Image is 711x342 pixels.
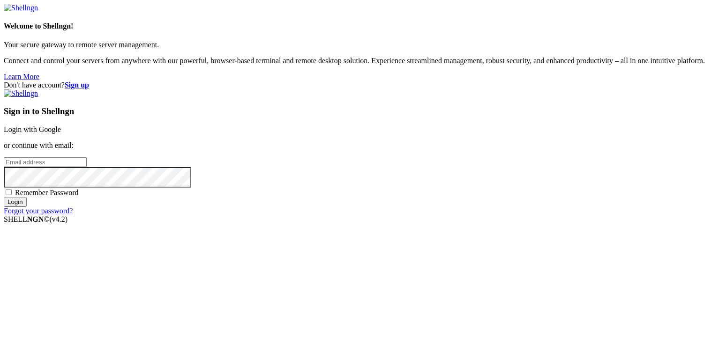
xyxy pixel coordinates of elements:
[4,73,39,80] a: Learn More
[4,157,87,167] input: Email address
[4,106,707,116] h3: Sign in to Shellngn
[27,215,44,223] b: NGN
[15,189,79,196] span: Remember Password
[4,89,38,98] img: Shellngn
[4,207,73,215] a: Forgot your password?
[6,189,12,195] input: Remember Password
[4,81,707,89] div: Don't have account?
[4,22,707,30] h4: Welcome to Shellngn!
[4,57,707,65] p: Connect and control your servers from anywhere with our powerful, browser-based terminal and remo...
[4,125,61,133] a: Login with Google
[4,41,707,49] p: Your secure gateway to remote server management.
[4,141,707,150] p: or continue with email:
[50,215,68,223] span: 4.2.0
[4,197,27,207] input: Login
[4,4,38,12] img: Shellngn
[4,215,67,223] span: SHELL ©
[65,81,89,89] a: Sign up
